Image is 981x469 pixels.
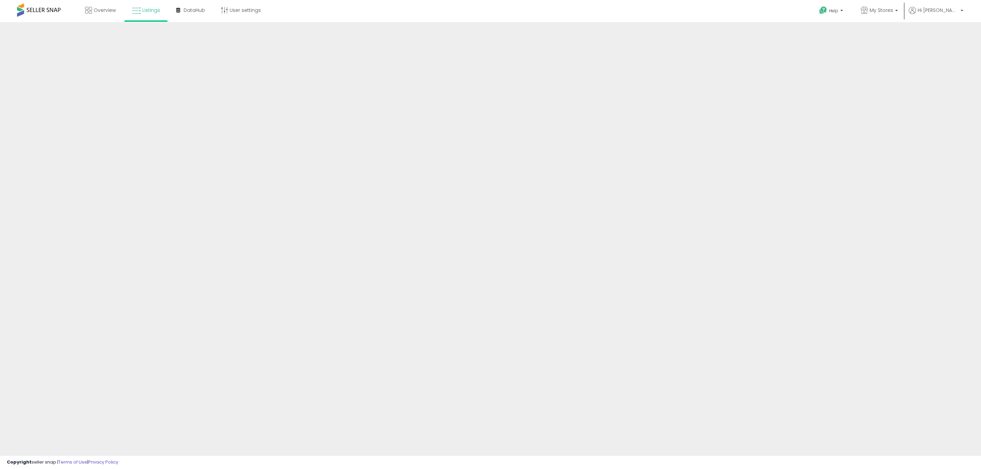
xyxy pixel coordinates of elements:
[814,1,850,22] a: Help
[918,7,959,14] span: Hi [PERSON_NAME]
[142,7,160,14] span: Listings
[829,8,838,14] span: Help
[870,7,893,14] span: My Stores
[94,7,116,14] span: Overview
[819,6,827,15] i: Get Help
[184,7,205,14] span: DataHub
[909,7,963,22] a: Hi [PERSON_NAME]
